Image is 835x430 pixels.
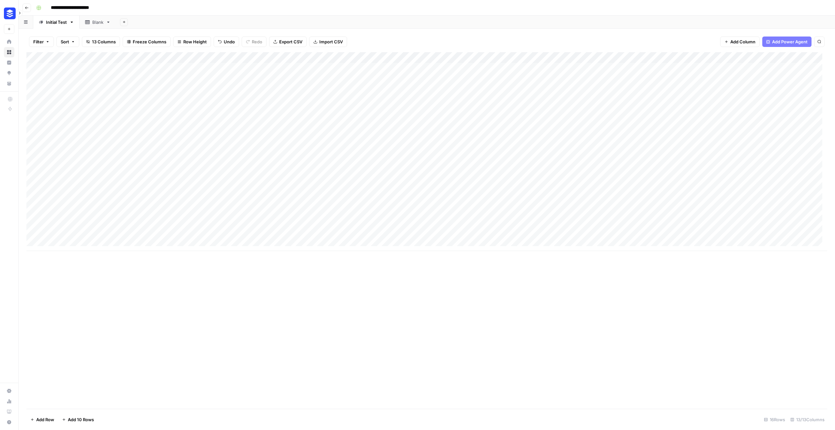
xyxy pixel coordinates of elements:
span: Redo [252,38,262,45]
button: Filter [29,37,54,47]
button: Add Column [720,37,760,47]
span: Add Row [36,416,54,423]
button: Export CSV [269,37,307,47]
div: 16 Rows [761,414,788,425]
a: Blank [80,16,116,29]
a: Your Data [4,78,14,89]
span: Row Height [183,38,207,45]
a: Browse [4,47,14,57]
button: Add Power Agent [762,37,812,47]
a: Learning Hub [4,407,14,417]
img: Buffer Logo [4,7,16,19]
div: 13/13 Columns [788,414,827,425]
span: Add Column [730,38,755,45]
button: Add Row [26,414,58,425]
button: Redo [242,37,266,47]
a: Opportunities [4,68,14,78]
a: Settings [4,386,14,396]
span: Import CSV [319,38,343,45]
div: Blank [92,19,103,25]
a: Insights [4,57,14,68]
button: Row Height [173,37,211,47]
span: Add Power Agent [772,38,808,45]
a: Initial Test [33,16,80,29]
button: Undo [214,37,239,47]
button: Freeze Columns [123,37,171,47]
button: Help + Support [4,417,14,427]
span: Add 10 Rows [68,416,94,423]
span: 13 Columns [92,38,116,45]
button: 13 Columns [82,37,120,47]
span: Sort [61,38,69,45]
button: Import CSV [309,37,347,47]
span: Filter [33,38,44,45]
span: Undo [224,38,235,45]
button: Workspace: Buffer [4,5,14,22]
button: Sort [56,37,79,47]
span: Freeze Columns [133,38,166,45]
button: Add 10 Rows [58,414,98,425]
a: Home [4,37,14,47]
a: Usage [4,396,14,407]
span: Export CSV [279,38,302,45]
div: Initial Test [46,19,67,25]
